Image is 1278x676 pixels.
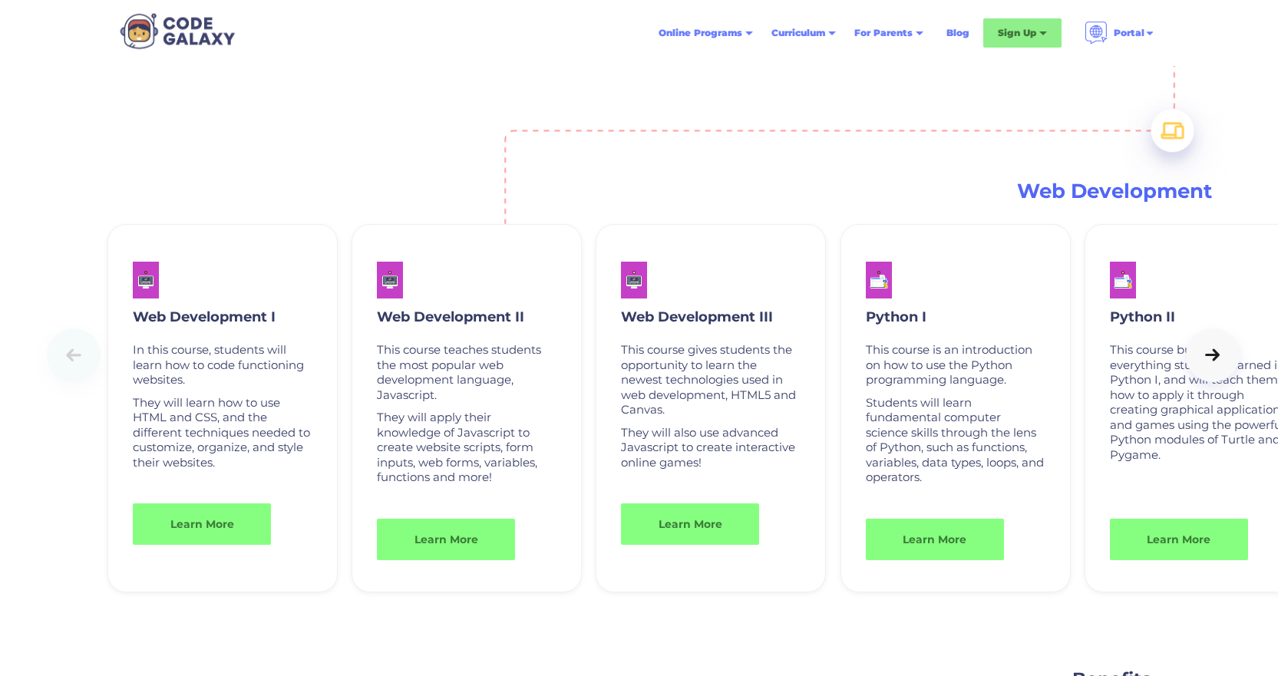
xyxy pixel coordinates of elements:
a: Learn More [377,519,515,560]
a: Learn More [866,519,1004,560]
p: Python I [866,308,1045,327]
a: Learn More [133,503,271,545]
h3: Web Development [145,177,1212,205]
div: Online Programs [649,19,762,47]
a: Blog [937,19,979,47]
div: Curriculum [771,25,825,41]
a: Learn More [1110,519,1248,560]
a: Learn More [621,503,759,545]
div: For Parents [854,25,913,41]
div: For Parents [845,19,933,47]
div: Online Programs [659,25,742,41]
div: Portal [1114,25,1144,41]
p: They will also use advanced Javascript to create interactive online games! [621,425,801,470]
p: They will learn how to use HTML and CSS, and the different techniques needed to customize, organi... [133,395,312,470]
p: Web Development III [621,308,801,327]
div: Curriculum [762,19,845,47]
div: Sign Up [998,25,1036,41]
div: Portal [1075,15,1164,51]
p: Students will learn fundamental computer science skills through the lens of Python, such as funct... [866,395,1045,485]
p: Web Development II [377,308,556,327]
div: Sign Up [983,18,1062,48]
p: Web Development I [133,308,312,327]
p: They will apply their knowledge of Javascript to create website scripts, form inputs, web forms, ... [377,410,556,485]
